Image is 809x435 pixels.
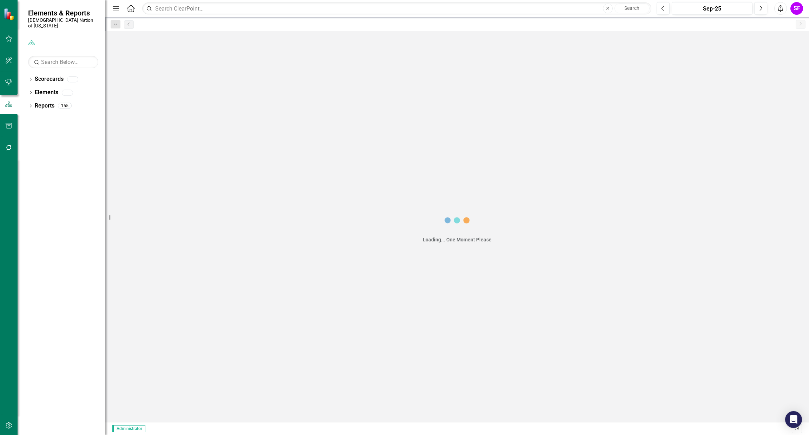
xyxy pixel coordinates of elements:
div: Open Intercom Messenger [785,411,802,428]
button: SF [790,2,803,15]
a: Elements [35,89,58,97]
a: Scorecards [35,75,64,83]
small: [DEMOGRAPHIC_DATA] Nation of [US_STATE] [28,17,98,29]
input: Search Below... [28,56,98,68]
a: Reports [35,102,54,110]
button: Sep-25 [672,2,752,15]
input: Search ClearPoint... [142,2,651,15]
div: Sep-25 [674,5,750,13]
span: Search [624,5,639,11]
button: Search [614,4,650,13]
img: ClearPoint Strategy [3,8,16,20]
div: Loading... One Moment Please [423,236,492,243]
span: Administrator [112,425,145,432]
div: 155 [58,103,72,109]
span: Elements & Reports [28,9,98,17]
